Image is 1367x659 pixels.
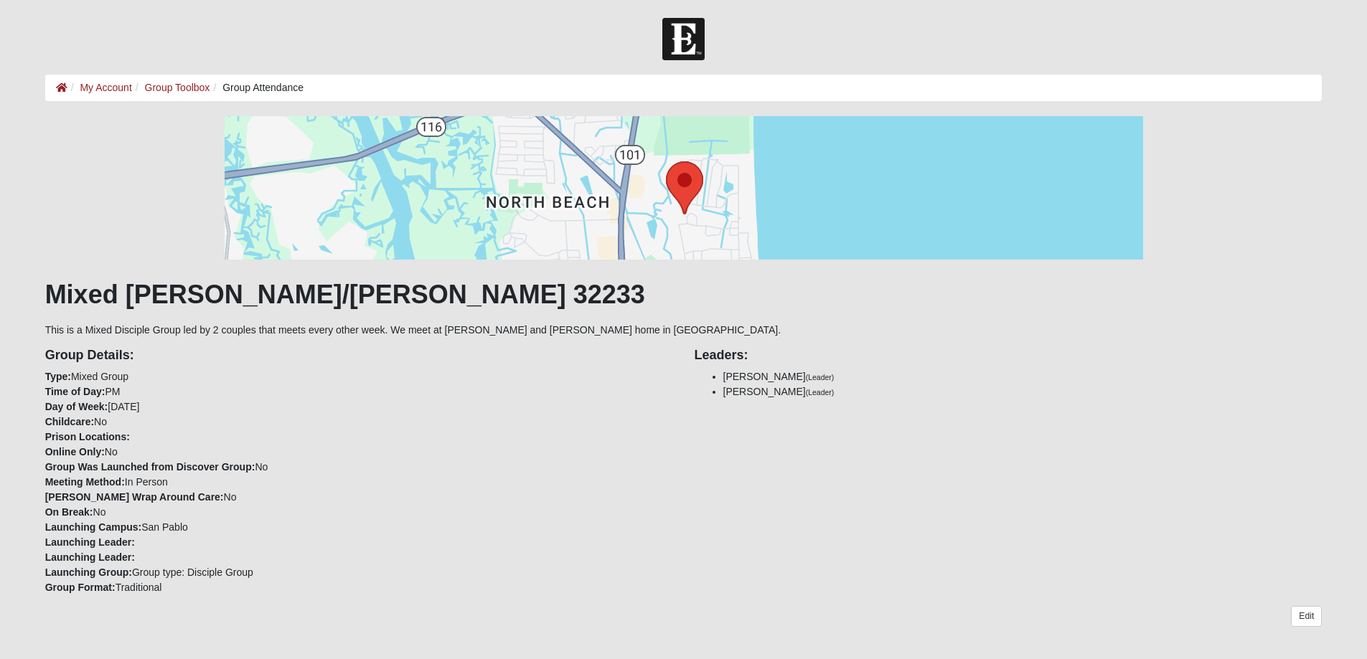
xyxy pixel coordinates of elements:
h4: Group Details: [45,348,673,364]
strong: Time of Day: [45,386,105,397]
h1: Mixed [PERSON_NAME]/[PERSON_NAME] 32233 [45,279,1323,310]
img: Church of Eleven22 Logo [662,18,705,60]
a: Edit [1291,606,1322,627]
strong: Meeting Method: [45,476,125,488]
strong: Launching Leader: [45,551,135,563]
a: Group Toolbox [145,82,210,93]
strong: Launching Leader: [45,536,135,548]
li: Group Attendance [210,80,304,95]
small: (Leader) [806,373,835,381]
li: [PERSON_NAME] [723,369,1323,384]
strong: On Break: [45,506,93,518]
strong: Childcare: [45,416,94,427]
li: [PERSON_NAME] [723,384,1323,399]
h4: Leaders: [695,348,1323,364]
strong: Day of Week: [45,401,108,412]
strong: Group Was Launched from Discover Group: [45,461,255,473]
a: My Account [80,82,131,93]
strong: Group Format: [45,582,116,593]
strong: Launching Group: [45,566,132,578]
strong: Launching Campus: [45,521,142,533]
strong: [PERSON_NAME] Wrap Around Care: [45,491,224,503]
div: Mixed Group PM [DATE] No No No In Person No No San Pablo Group type: Disciple Group Traditional [34,338,684,595]
strong: Online Only: [45,446,105,457]
small: (Leader) [806,388,835,397]
strong: Type: [45,371,71,382]
strong: Prison Locations: [45,431,130,442]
